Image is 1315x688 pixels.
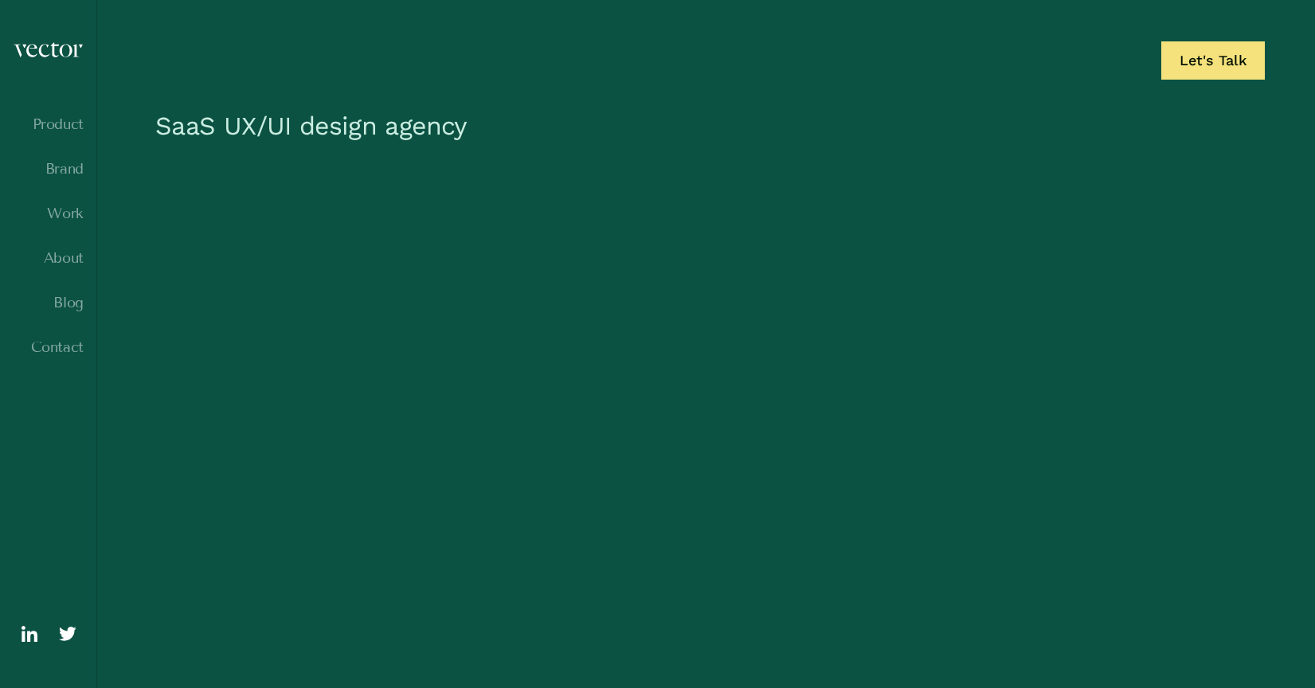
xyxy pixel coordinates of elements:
[13,116,84,132] a: Product
[13,250,84,266] a: About
[147,102,1265,158] h1: SaaS UX/UI design agency
[1161,41,1265,80] a: Let's Talk
[13,205,84,221] a: Work
[13,295,84,311] a: Blog
[13,339,84,355] a: Contact
[13,161,84,177] a: Brand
